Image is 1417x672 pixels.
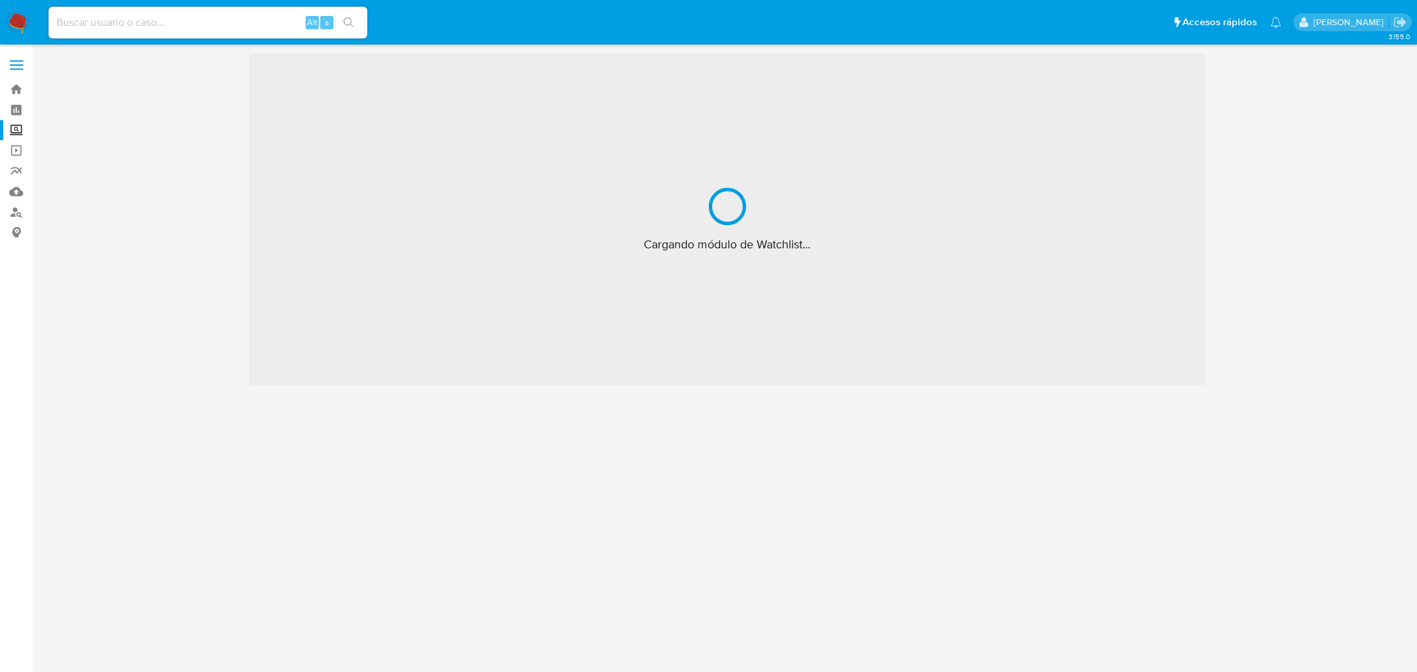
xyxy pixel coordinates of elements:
[325,16,329,29] span: s
[307,16,318,29] span: Alt
[644,236,810,252] span: Cargando módulo de Watchlist...
[1393,15,1407,29] a: Salir
[1313,16,1388,29] p: fernanda.escarenogarcia@mercadolibre.com.mx
[48,14,367,31] input: Buscar usuario o caso...
[1182,15,1257,29] span: Accesos rápidos
[1270,17,1281,28] a: Notificaciones
[335,13,362,32] button: search-icon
